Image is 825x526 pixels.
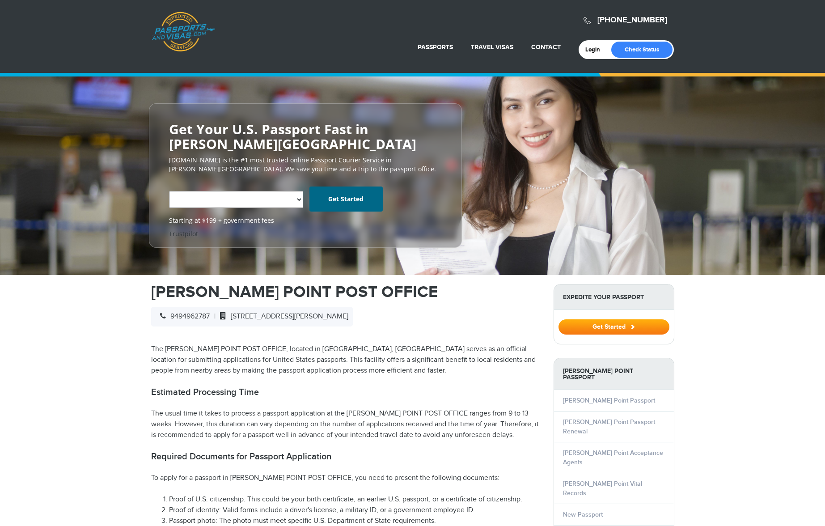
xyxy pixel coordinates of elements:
a: Travel Visas [471,43,513,51]
h2: Required Documents for Passport Application [151,451,540,462]
a: Contact [531,43,561,51]
strong: Expedite Your Passport [554,284,674,310]
h2: Get Your U.S. Passport Fast in [PERSON_NAME][GEOGRAPHIC_DATA] [169,122,442,151]
span: 9494962787 [156,312,210,321]
strong: [PERSON_NAME] Point Passport [554,358,674,390]
a: Passports & [DOMAIN_NAME] [152,12,215,52]
p: The [PERSON_NAME] POINT POST OFFICE, located in [GEOGRAPHIC_DATA], [GEOGRAPHIC_DATA] serves as an... [151,344,540,376]
span: [STREET_ADDRESS][PERSON_NAME] [216,312,348,321]
p: [DOMAIN_NAME] is the #1 most trusted online Passport Courier Service in [PERSON_NAME][GEOGRAPHIC_... [169,156,442,174]
a: New Passport [563,511,603,518]
a: Check Status [611,42,673,58]
a: Trustpilot [169,230,198,238]
li: Proof of U.S. citizenship: This could be your birth certificate, an earlier U.S. passport, or a c... [169,494,540,505]
a: Get Started [309,187,383,212]
a: Login [585,46,606,53]
h2: Estimated Processing Time [151,387,540,398]
div: | [151,307,353,327]
a: Passports [418,43,453,51]
a: [PERSON_NAME] Point Acceptance Agents [563,449,663,466]
a: [PERSON_NAME] Point Vital Records [563,480,642,497]
li: Proof of identity: Valid forms include a driver's license, a military ID, or a government employe... [169,505,540,516]
h1: [PERSON_NAME] POINT POST OFFICE [151,284,540,300]
button: Get Started [558,319,669,335]
a: [PERSON_NAME] Point Passport [563,397,655,404]
p: The usual time it takes to process a passport application at the [PERSON_NAME] POINT POST OFFICE ... [151,408,540,441]
span: Starting at $199 + government fees [169,216,442,225]
a: [PERSON_NAME] Point Passport Renewal [563,418,655,435]
a: Get Started [558,323,669,330]
a: [PHONE_NUMBER] [597,15,667,25]
p: To apply for a passport in [PERSON_NAME] POINT POST OFFICE, you need to present the following doc... [151,473,540,484]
